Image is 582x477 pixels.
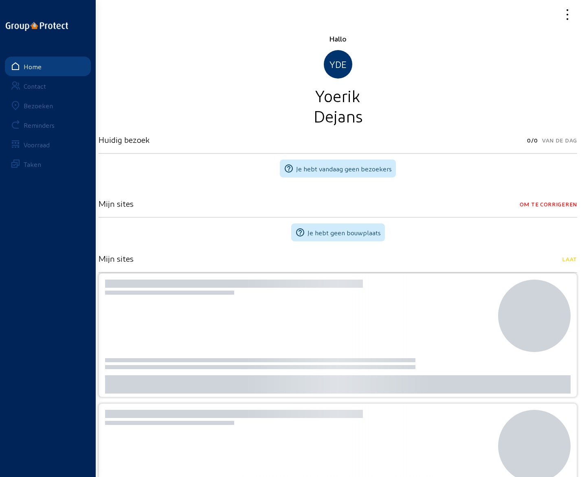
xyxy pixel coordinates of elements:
[295,228,305,237] mat-icon: help_outline
[307,229,381,236] span: Je hebt geen bouwplaats
[99,254,134,263] h3: Mijn sites
[5,57,91,76] a: Home
[5,76,91,96] a: Contact
[24,63,42,70] div: Home
[542,135,577,146] span: Van de dag
[24,160,41,168] div: Taken
[5,96,91,115] a: Bezoeken
[24,121,55,129] div: Reminders
[562,254,577,265] span: Laat
[99,34,577,44] div: Hallo
[24,102,53,109] div: Bezoeken
[6,22,68,31] img: logo-oneline.png
[296,165,392,173] span: Je hebt vandaag geen bezoekers
[520,199,577,210] span: Om te corrigeren
[5,154,91,174] a: Taken
[99,105,577,126] div: Dejans
[99,199,134,208] h3: Mijn sites
[5,115,91,135] a: Reminders
[24,82,46,90] div: Contact
[284,164,294,173] mat-icon: help_outline
[99,135,149,144] h3: Huidig bezoek
[5,135,91,154] a: Voorraad
[527,135,538,146] span: 0/0
[99,85,577,105] div: Yoerik
[24,141,50,149] div: Voorraad
[324,50,352,79] div: YDE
